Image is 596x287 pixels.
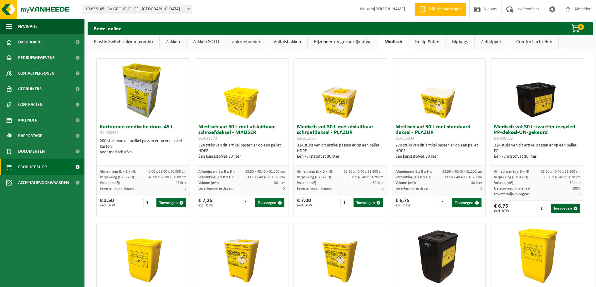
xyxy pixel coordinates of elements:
[395,198,411,207] div: € 6,75
[537,204,550,213] input: 1
[494,154,581,160] div: Één kunststofvat 30 liter
[297,143,384,160] div: 324 stuks van dit artikel passen er op een pallet
[18,159,47,175] span: Product Shop
[100,150,186,155] div: Voor medisch afval
[88,22,128,34] h2: Bestel online
[198,181,219,185] span: Volume (m³):
[346,176,384,179] span: 33.50 x 40.40 x 31.20 cm
[18,144,45,159] span: Documenten
[579,192,581,196] span: 5
[100,138,186,155] div: 200 stuks van dit artikel passen er op een pallet
[18,34,42,50] span: Dashboard
[427,6,463,12] span: Offerte aanvragen
[510,35,558,49] a: Comfort artikelen
[198,204,214,207] span: excl. BTW
[373,181,384,185] span: 30 liter
[340,198,353,207] input: 1
[100,124,186,137] h3: Kartonnen medische doos 45 L
[297,198,312,207] div: € 7,00
[494,148,581,154] div: PP
[442,170,482,174] span: 33.50 x 40.40 x 31.200 cm
[408,223,470,285] img: 01-000979
[100,181,120,185] span: Volume (m³):
[297,204,312,207] span: excl. BTW
[309,59,372,121] img: 02-011375
[572,187,581,191] span: 100%
[198,136,217,141] span: 02-011373
[480,187,482,191] span: 5
[211,223,273,285] img: 02-011377
[156,198,186,207] button: Toevoegen
[267,35,307,49] a: Vuilnisbakken
[408,59,470,121] img: 01-999934
[297,181,317,185] span: Volume (m³):
[198,198,214,207] div: € 7,25
[198,124,285,141] h3: Medisch vat 30 L met afsluitbaar schroefdeksel - MAUSER
[494,209,509,213] span: excl. BTW
[494,170,530,174] span: Afmetingen (L x B x H):
[543,176,581,179] span: 33.50 x 40.40 x 31.20 cm
[198,176,234,179] span: Verpakking (L x B x H):
[100,187,135,191] span: Levertermijn in dagen:
[18,128,42,144] span: Rapportage
[211,59,273,121] img: 02-011373
[475,35,510,49] a: Zelfkippers
[570,181,581,185] span: 30 liter
[444,176,482,179] span: 33.50 x 40.40 x 31.20 cm
[297,124,384,141] h3: Medisch vat 30 L met afsluitbaar schroefdeksel - PLAZUR
[198,148,285,154] div: HDPE
[112,59,175,121] img: 01-000447
[297,176,332,179] span: Verpakking (L x B x H):
[176,181,186,185] span: 45 liter
[309,223,372,285] img: 01-999935
[297,170,333,174] span: Afmetingen (L x B x H):
[395,154,482,160] div: Één kunststofvat 30 liter
[578,24,584,30] span: 0
[446,35,474,49] a: Bigbags
[100,170,136,174] span: Afmetingen (L x B x H):
[395,176,431,179] span: Verpakking (L x B x H):
[374,7,405,12] strong: [PERSON_NAME]
[494,181,514,185] span: Volume (m³):
[354,198,383,207] button: Toevoegen
[186,35,226,49] a: Zakken SOLO
[18,175,69,191] span: Acceptatievoorwaarden
[395,187,430,191] span: Levertermijn in dagen:
[198,143,285,160] div: 324 stuks van dit artikel passen er op een pallet
[395,148,482,154] div: HDPE
[415,3,466,16] a: Offerte aanvragen
[297,148,384,154] div: HDPE
[494,192,529,196] span: Levertermijn in dagen:
[100,198,115,207] div: € 3,50
[198,170,235,174] span: Afmetingen (L x B x H):
[226,35,267,49] a: Zakkenhouder
[112,223,175,285] img: 02-011378
[100,144,186,150] div: Karton
[561,22,592,35] button: 0
[255,198,284,207] button: Toevoegen
[395,204,411,207] span: excl. BTW
[88,35,159,49] a: Plastic Switch zakken (combi)
[471,181,482,185] span: 30 liter
[378,35,409,49] a: Medisch
[18,81,42,97] span: Gebruikers
[344,170,384,174] span: 33.50 x 40.40 x 31.200 cm
[198,154,285,160] div: Één kunststofvat 30 liter
[494,176,529,179] span: Verpakking (L x B x H):
[185,187,186,191] span: 5
[198,187,233,191] span: Levertermijn in dagen:
[452,198,481,207] button: Toevoegen
[242,198,255,207] input: 1
[18,97,43,112] span: Contracten
[149,176,186,179] span: 40.00 x 28.00 x 50.00 cm
[409,35,446,49] a: Recipiënten
[100,176,135,179] span: Verpakking (L x B x H):
[494,143,581,160] div: 324 stuks van dit artikel passen er op een pallet
[395,181,416,185] span: Volume (m³):
[395,143,482,160] div: 270 stuks van dit artikel passen er op een pallet
[297,187,332,191] span: Levertermijn in dagen:
[506,223,569,285] img: 02-011376
[551,204,580,213] button: Toevoegen
[494,136,513,141] span: 01-000982
[83,5,192,14] span: 10-836145 - BV GROUP JOLIFE - ASSE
